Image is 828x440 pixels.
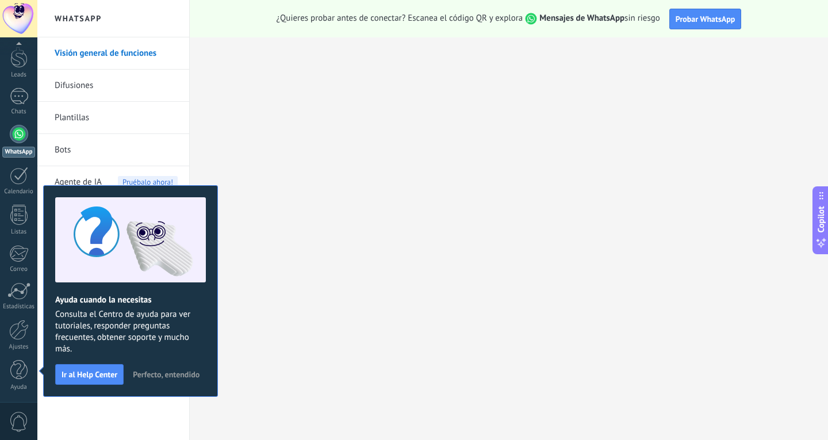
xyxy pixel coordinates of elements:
li: Agente de IA [37,166,189,198]
div: Listas [2,228,36,236]
span: Probar WhatsApp [676,14,735,24]
div: Calendario [2,188,36,196]
div: WhatsApp [2,147,35,158]
span: Agente de IA [55,166,102,198]
div: Estadísticas [2,303,36,311]
span: Copilot [815,206,827,232]
span: ¿Quieres probar antes de conectar? Escanea el código QR y explora sin riesgo [277,13,660,25]
a: Bots [55,134,178,166]
button: Perfecto, entendido [128,366,205,383]
div: Correo [2,266,36,273]
li: Visión general de funciones [37,37,189,70]
a: Agente de IAPruébalo ahora! [55,166,178,198]
span: Pruébalo ahora! [118,176,178,188]
span: Ir al Help Center [62,370,117,378]
span: Consulta el Centro de ayuda para ver tutoriales, responder preguntas frecuentes, obtener soporte ... [55,309,206,355]
button: Ir al Help Center [55,364,124,385]
div: Leads [2,71,36,79]
div: Ajustes [2,343,36,351]
strong: Mensajes de WhatsApp [539,13,624,24]
a: Plantillas [55,102,178,134]
div: Ayuda [2,384,36,391]
li: Bots [37,134,189,166]
button: Probar WhatsApp [669,9,742,29]
li: Plantillas [37,102,189,134]
a: Visión general de funciones [55,37,178,70]
a: Difusiones [55,70,178,102]
span: Perfecto, entendido [133,370,200,378]
div: Chats [2,108,36,116]
h2: Ayuda cuando la necesitas [55,294,206,305]
li: Difusiones [37,70,189,102]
